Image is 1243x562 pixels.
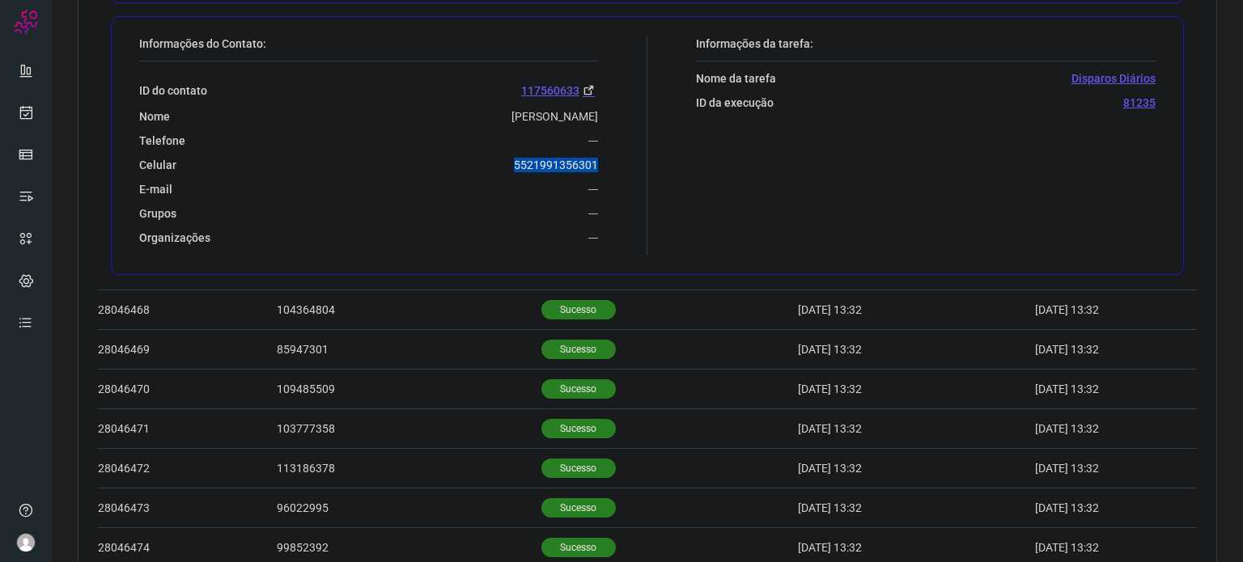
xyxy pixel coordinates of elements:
td: 28046469 [98,330,277,370]
td: 28046468 [98,290,277,330]
td: 103777358 [277,409,541,449]
p: --- [588,133,598,148]
td: 28046470 [98,370,277,409]
a: 117560633 [521,81,598,99]
td: [DATE] 13:32 [1035,449,1148,488]
p: Sucesso [541,340,616,359]
td: 104364804 [277,290,541,330]
td: [DATE] 13:32 [1035,370,1148,409]
p: Organizações [139,230,210,245]
td: [DATE] 13:32 [1035,290,1148,330]
p: Telefone [139,133,185,148]
td: [DATE] 13:32 [798,330,1035,370]
p: Informações da tarefa: [696,36,1156,51]
td: 109485509 [277,370,541,409]
td: [DATE] 13:32 [798,488,1035,528]
p: Disparos Diários [1071,71,1156,86]
td: 96022995 [277,488,541,528]
td: 85947301 [277,330,541,370]
p: Sucesso [541,458,616,478]
td: 28046471 [98,409,277,449]
p: ID do contato [139,83,207,98]
p: --- [588,182,598,196]
p: [PERSON_NAME] [511,109,598,124]
p: Sucesso [541,538,616,557]
p: E-mail [139,182,172,196]
td: [DATE] 13:32 [798,370,1035,409]
p: --- [588,206,598,221]
td: [DATE] 13:32 [1035,488,1148,528]
td: 113186378 [277,449,541,488]
p: Informações do Contato: [139,36,598,51]
td: [DATE] 13:32 [798,290,1035,330]
p: Sucesso [541,498,616,518]
td: [DATE] 13:32 [798,449,1035,488]
td: 28046472 [98,449,277,488]
td: 28046473 [98,488,277,528]
p: Sucesso [541,379,616,399]
td: [DATE] 13:32 [1035,409,1148,449]
p: 5521991356301 [514,158,598,172]
p: Nome da tarefa [696,71,776,86]
img: avatar-user-boy.jpg [16,533,36,552]
img: Logo [14,10,38,34]
p: 81235 [1123,95,1156,110]
p: ID da execução [696,95,774,110]
p: Nome [139,109,170,124]
p: --- [588,230,598,245]
td: [DATE] 13:32 [798,409,1035,449]
td: [DATE] 13:32 [1035,330,1148,370]
p: Grupos [139,206,176,221]
p: Celular [139,158,176,172]
p: Sucesso [541,419,616,438]
p: Sucesso [541,300,616,319]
